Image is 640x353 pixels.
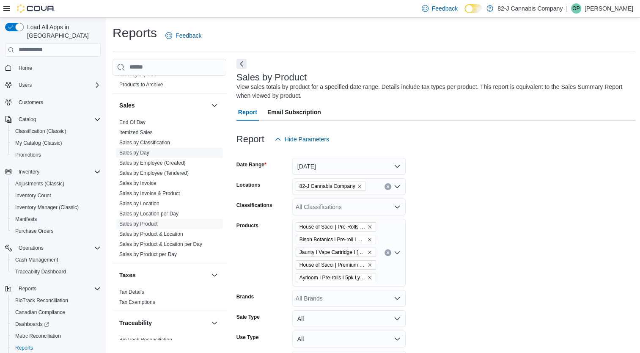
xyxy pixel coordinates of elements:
span: BioTrack Reconciliation [12,295,101,306]
span: Customers [15,97,101,108]
label: Date Range [236,161,266,168]
h1: Reports [113,25,157,41]
a: Itemized Sales [119,130,153,135]
span: Sales by Product per Day [119,251,177,258]
a: Purchase Orders [12,226,57,236]
span: Sales by Product [119,221,158,227]
label: Classifications [236,202,272,209]
span: Sales by Employee (Created) [119,160,186,166]
span: Sales by Classification [119,139,170,146]
span: Reports [19,285,36,292]
label: Sale Type [236,314,260,320]
button: Adjustments (Classic) [8,178,104,190]
a: Dashboards [12,319,52,329]
h3: Sales [119,101,135,110]
a: Inventory Manager (Classic) [12,202,82,212]
button: Reports [2,283,104,295]
span: Inventory [19,168,39,175]
span: Classification (Classic) [12,126,101,136]
span: Purchase Orders [12,226,101,236]
span: Traceabilty Dashboard [12,267,101,277]
span: Canadian Compliance [15,309,65,316]
div: Traceability [113,335,226,348]
button: Open list of options [394,183,401,190]
span: Feedback [176,31,201,40]
a: Products to Archive [119,82,163,88]
button: Manifests [8,213,104,225]
span: OP [572,3,580,14]
span: Customers [19,99,43,106]
span: Sales by Location per Day [119,210,179,217]
span: Manifests [12,214,101,224]
a: Sales by Product per Day [119,251,177,257]
a: Sales by Product & Location [119,231,183,237]
button: Catalog [15,114,39,124]
span: Metrc Reconciliation [12,331,101,341]
h3: Taxes [119,271,136,279]
button: Clear input [385,249,391,256]
span: Purchase Orders [15,228,54,234]
span: Reports [12,343,101,353]
button: Open list of options [394,295,401,302]
button: Taxes [119,271,208,279]
span: Classification (Classic) [15,128,66,135]
button: BioTrack Reconciliation [8,295,104,306]
button: Open list of options [394,249,401,256]
span: Jaunty I Vape Cartridge I [PERSON_NAME] [299,248,365,256]
button: Promotions [8,149,104,161]
a: Customers [15,97,47,108]
input: Dark Mode [464,4,482,13]
button: Catalog [2,113,104,125]
button: Operations [15,243,47,253]
span: Bison Botanics l Pre-roll l Kiefers Blue Oreo l 1g [296,235,376,244]
span: Operations [19,245,44,251]
span: Sales by Day [119,149,149,156]
span: Metrc Reconciliation [15,333,61,339]
p: | [566,3,568,14]
button: Operations [2,242,104,254]
button: Customers [2,96,104,108]
span: Email Subscription [267,104,321,121]
span: Sales by Product & Location per Day [119,241,202,248]
span: Users [19,82,32,88]
span: Catalog [15,114,101,124]
span: 82-J Cannabis Company [299,182,355,190]
a: Inventory Count [12,190,55,201]
a: BioTrack Reconciliation [119,337,172,343]
div: View sales totals by product for a specified date range. Details include tax types per product. T... [236,83,632,100]
button: All [292,310,406,327]
button: Traceabilty Dashboard [8,266,104,278]
span: Sales by Location [119,200,159,207]
label: Use Type [236,334,258,341]
span: House of Sacci | Pre-Rolls | Trop Cherry | Pack of 7 (0.5g) | 3.5g Net WT [296,222,376,232]
a: Canadian Compliance [12,307,69,317]
button: Hide Parameters [271,131,332,148]
span: Tax Exemptions [119,299,155,306]
a: Tax Details [119,289,144,295]
span: Manifests [15,216,37,223]
span: Dashboards [15,321,49,328]
button: Traceability [119,319,208,327]
button: Metrc Reconciliation [8,330,104,342]
a: Adjustments (Classic) [12,179,68,189]
a: Tax Exemptions [119,299,155,305]
button: Inventory [2,166,104,178]
button: Sales [119,101,208,110]
a: Sales by Product & Location per Day [119,241,202,247]
button: Taxes [209,270,220,280]
span: Promotions [12,150,101,160]
h3: Report [236,134,264,144]
a: Dashboards [8,318,104,330]
a: My Catalog (Classic) [12,138,66,148]
a: Sales by Invoice [119,180,156,186]
span: Catalog [19,116,36,123]
button: Next [236,59,247,69]
label: Locations [236,182,261,188]
span: Inventory Count [15,192,51,199]
span: Sales by Invoice [119,180,156,187]
button: My Catalog (Classic) [8,137,104,149]
span: Sales by Invoice & Product [119,190,180,197]
span: Promotions [15,152,41,158]
a: Feedback [162,27,205,44]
